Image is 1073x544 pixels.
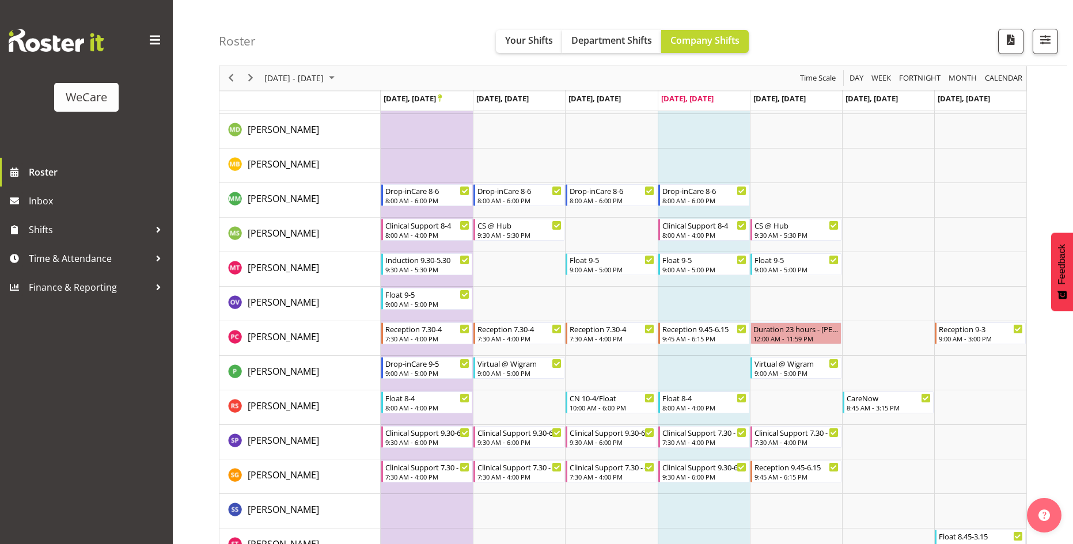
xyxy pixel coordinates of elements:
[750,322,841,344] div: Penny Clyne-Moffat"s event - Duration 23 hours - Penny Clyne-Moffat Begin From Friday, September ...
[570,461,654,473] div: Clinical Support 7.30 - 4
[1051,233,1073,311] button: Feedback - Show survey
[477,185,562,196] div: Drop-inCare 8-6
[248,192,319,205] span: [PERSON_NAME]
[753,93,806,104] span: [DATE], [DATE]
[29,250,150,267] span: Time & Attendance
[750,357,841,379] div: Pooja Prabhu"s event - Virtual @ Wigram Begin From Friday, September 26, 2025 at 9:00:00 AM GMT+1...
[219,114,381,149] td: Marie-Claire Dickson-Bakker resource
[473,426,564,448] div: Sabnam Pun"s event - Clinical Support 9.30-6 Begin From Tuesday, September 23, 2025 at 9:30:00 AM...
[658,461,749,482] div: Sanjita Gurung"s event - Clinical Support 9.30-6 Begin From Thursday, September 25, 2025 at 9:30:...
[750,219,841,241] div: Mehreen Sardar"s event - CS @ Hub Begin From Friday, September 26, 2025 at 9:30:00 AM GMT+12:00 E...
[219,149,381,183] td: Matthew Brewer resource
[658,322,749,344] div: Penny Clyne-Moffat"s event - Reception 9.45-6.15 Begin From Thursday, September 25, 2025 at 9:45:...
[947,71,979,86] button: Timeline Month
[662,230,746,239] div: 8:00 AM - 4:00 PM
[570,472,654,481] div: 7:30 AM - 4:00 PM
[385,230,469,239] div: 8:00 AM - 4:00 PM
[754,219,839,231] div: CS @ Hub
[662,219,746,231] div: Clinical Support 8-4
[662,185,746,196] div: Drop-inCare 8-6
[219,494,381,528] td: Savanna Samson resource
[248,261,319,274] span: [PERSON_NAME]
[870,71,893,86] button: Timeline Week
[566,426,657,448] div: Sabnam Pun"s event - Clinical Support 9.30-6 Begin From Wednesday, September 24, 2025 at 9:30:00 ...
[384,93,442,104] span: [DATE], [DATE]
[662,427,746,438] div: Clinical Support 7.30 - 4
[385,427,469,438] div: Clinical Support 9.30-6
[662,334,746,343] div: 9:45 AM - 6:15 PM
[243,71,259,86] button: Next
[473,322,564,344] div: Penny Clyne-Moffat"s event - Reception 7.30-4 Begin From Tuesday, September 23, 2025 at 7:30:00 A...
[750,461,841,482] div: Sanjita Gurung"s event - Reception 9.45-6.15 Begin From Friday, September 26, 2025 at 9:45:00 AM ...
[385,368,469,378] div: 9:00 AM - 5:00 PM
[898,71,942,86] span: Fortnight
[477,219,562,231] div: CS @ Hub
[754,472,839,481] div: 9:45 AM - 6:15 PM
[662,254,746,265] div: Float 9-5
[29,192,167,210] span: Inbox
[1057,244,1067,284] span: Feedback
[248,157,319,171] a: [PERSON_NAME]
[248,227,319,239] span: [PERSON_NAME]
[658,219,749,241] div: Mehreen Sardar"s event - Clinical Support 8-4 Begin From Thursday, September 25, 2025 at 8:00:00 ...
[248,400,319,412] span: [PERSON_NAME]
[381,184,472,206] div: Matthew Mckenzie"s event - Drop-inCare 8-6 Begin From Monday, September 22, 2025 at 8:00:00 AM GM...
[496,30,562,53] button: Your Shifts
[848,71,865,86] span: Day
[662,196,746,205] div: 8:00 AM - 6:00 PM
[263,71,340,86] button: September 2025
[385,265,469,274] div: 9:30 AM - 5:30 PM
[381,322,472,344] div: Penny Clyne-Moffat"s event - Reception 7.30-4 Begin From Monday, September 22, 2025 at 7:30:00 AM...
[385,403,469,412] div: 8:00 AM - 4:00 PM
[381,357,472,379] div: Pooja Prabhu"s event - Drop-inCare 9-5 Begin From Monday, September 22, 2025 at 9:00:00 AM GMT+12...
[223,71,239,86] button: Previous
[662,403,746,412] div: 8:00 AM - 4:00 PM
[753,334,839,343] div: 12:00 AM - 11:59 PM
[248,123,319,136] span: [PERSON_NAME]
[248,158,319,170] span: [PERSON_NAME]
[947,71,978,86] span: Month
[798,71,838,86] button: Time Scale
[248,330,319,343] span: [PERSON_NAME]
[662,461,746,473] div: Clinical Support 9.30-6
[473,461,564,482] div: Sanjita Gurung"s event - Clinical Support 7.30 - 4 Begin From Tuesday, September 23, 2025 at 7:30...
[385,461,469,473] div: Clinical Support 7.30 - 4
[477,323,562,334] div: Reception 7.30-4
[248,296,319,309] span: [PERSON_NAME]
[219,390,381,425] td: Rhianne Sharples resource
[248,469,319,481] span: [PERSON_NAME]
[66,89,107,106] div: WeCare
[248,503,319,516] span: [PERSON_NAME]
[566,461,657,482] div: Sanjita Gurung"s event - Clinical Support 7.30 - 4 Begin From Wednesday, September 24, 2025 at 7:...
[248,399,319,413] a: [PERSON_NAME]
[219,287,381,321] td: Olive Vermazen resource
[248,365,319,378] span: [PERSON_NAME]
[661,93,714,104] span: [DATE], [DATE]
[219,218,381,252] td: Mehreen Sardar resource
[248,364,319,378] a: [PERSON_NAME]
[568,93,621,104] span: [DATE], [DATE]
[753,323,839,334] div: Duration 23 hours - [PERSON_NAME]
[385,323,469,334] div: Reception 7.30-4
[658,426,749,448] div: Sabnam Pun"s event - Clinical Support 7.30 - 4 Begin From Thursday, September 25, 2025 at 7:30:00...
[248,226,319,240] a: [PERSON_NAME]
[750,426,841,448] div: Sabnam Pun"s event - Clinical Support 7.30 - 4 Begin From Friday, September 26, 2025 at 7:30:00 A...
[1038,509,1050,521] img: help-xxl-2.png
[661,30,749,53] button: Company Shifts
[570,185,654,196] div: Drop-inCare 8-6
[385,219,469,231] div: Clinical Support 8-4
[845,93,898,104] span: [DATE], [DATE]
[381,253,472,275] div: Monique Telford"s event - Induction 9.30-5.30 Begin From Monday, September 22, 2025 at 9:30:00 AM...
[754,254,839,265] div: Float 9-5
[248,330,319,344] a: [PERSON_NAME]
[984,71,1023,86] span: calendar
[935,322,1026,344] div: Penny Clyne-Moffat"s event - Reception 9-3 Begin From Sunday, September 28, 2025 at 9:00:00 AM GM...
[385,357,469,369] div: Drop-inCare 9-5
[570,427,654,438] div: Clinical Support 9.30-6
[219,35,256,48] h4: Roster
[385,196,469,205] div: 8:00 AM - 6:00 PM
[754,357,839,369] div: Virtual @ Wigram
[248,433,319,447] a: [PERSON_NAME]
[570,265,654,274] div: 9:00 AM - 5:00 PM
